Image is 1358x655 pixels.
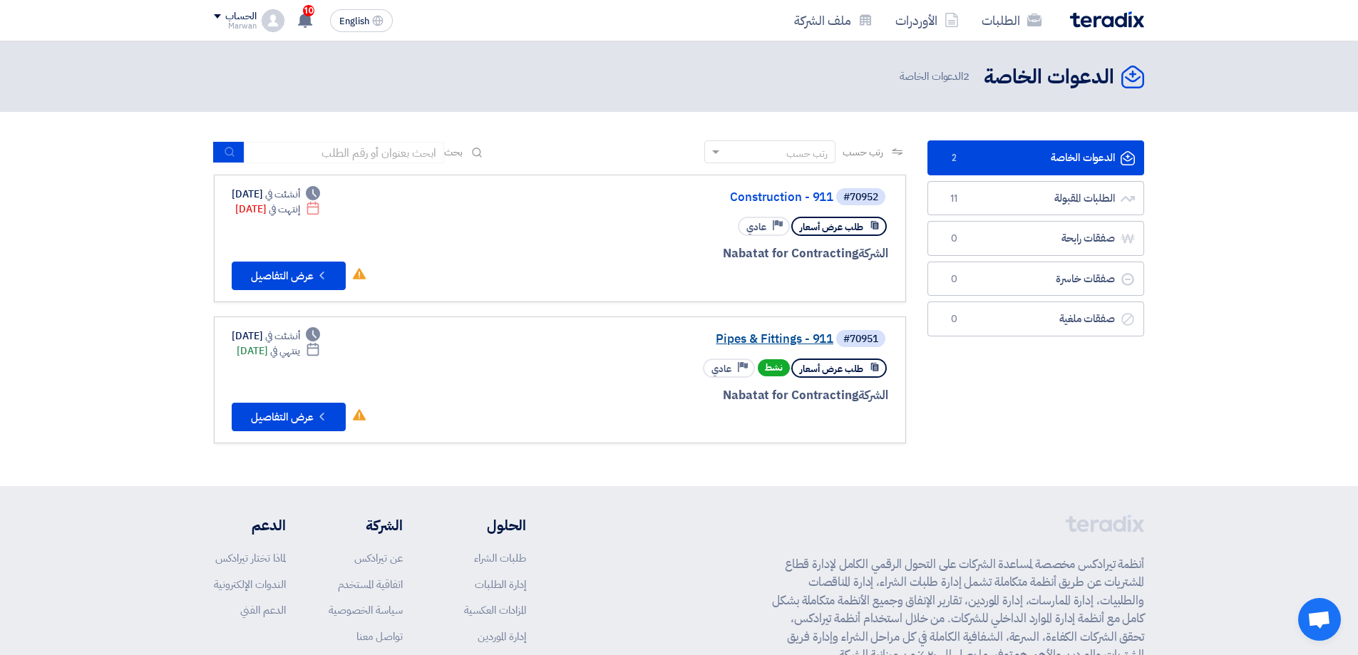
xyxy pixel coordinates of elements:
a: إدارة الموردين [478,629,526,644]
button: عرض التفاصيل [232,403,346,431]
a: عن تيرادكس [354,550,403,566]
a: طلبات الشراء [474,550,526,566]
span: رتب حسب [843,145,883,160]
span: طلب عرض أسعار [800,220,863,234]
a: إدارة الطلبات [475,577,526,592]
div: #70951 [843,334,878,344]
div: رتب حسب [786,146,828,161]
a: Pipes & Fittings - 911 [548,333,833,346]
img: profile_test.png [262,9,284,32]
div: [DATE] [235,202,320,217]
a: Construction - 911 [548,191,833,204]
a: سياسة الخصوصية [329,602,403,618]
span: 2 [963,68,969,84]
span: الدعوات الخاصة [900,68,972,85]
span: 0 [945,312,962,326]
span: أنشئت في [265,187,299,202]
span: 10 [303,5,314,16]
a: Open chat [1298,598,1341,641]
img: Teradix logo [1070,11,1144,28]
span: نشط [758,359,790,376]
span: 2 [945,151,962,165]
a: الطلبات المقبولة11 [927,181,1144,216]
span: الشركة [858,244,889,262]
div: [DATE] [237,344,320,359]
div: الحساب [225,11,256,23]
a: الدعوات الخاصة2 [927,140,1144,175]
li: الدعم [214,515,286,536]
span: عادي [746,220,766,234]
a: لماذا تختار تيرادكس [215,550,286,566]
a: الطلبات [970,4,1053,37]
a: صفقات خاسرة0 [927,262,1144,296]
a: صفقات ملغية0 [927,301,1144,336]
a: الندوات الإلكترونية [214,577,286,592]
span: طلب عرض أسعار [800,362,863,376]
button: عرض التفاصيل [232,262,346,290]
span: 11 [945,192,962,206]
a: تواصل معنا [356,629,403,644]
span: عادي [711,362,731,376]
span: بحث [444,145,463,160]
span: English [339,16,369,26]
li: الشركة [329,515,403,536]
span: الشركة [858,386,889,404]
input: ابحث بعنوان أو رقم الطلب [245,142,444,163]
a: الأوردرات [884,4,970,37]
button: English [330,9,393,32]
div: Marwan [214,22,256,30]
span: أنشئت في [265,329,299,344]
a: اتفاقية المستخدم [338,577,403,592]
span: إنتهت في [269,202,299,217]
span: 0 [945,232,962,246]
a: المزادات العكسية [464,602,526,618]
li: الحلول [446,515,526,536]
a: الدعم الفني [240,602,286,618]
div: Nabatat for Contracting [545,386,888,405]
a: ملف الشركة [783,4,884,37]
span: ينتهي في [270,344,299,359]
a: صفقات رابحة0 [927,221,1144,256]
span: 0 [945,272,962,287]
div: [DATE] [232,329,320,344]
div: Nabatat for Contracting [545,244,888,263]
h2: الدعوات الخاصة [984,63,1114,91]
div: #70952 [843,192,878,202]
div: [DATE] [232,187,320,202]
